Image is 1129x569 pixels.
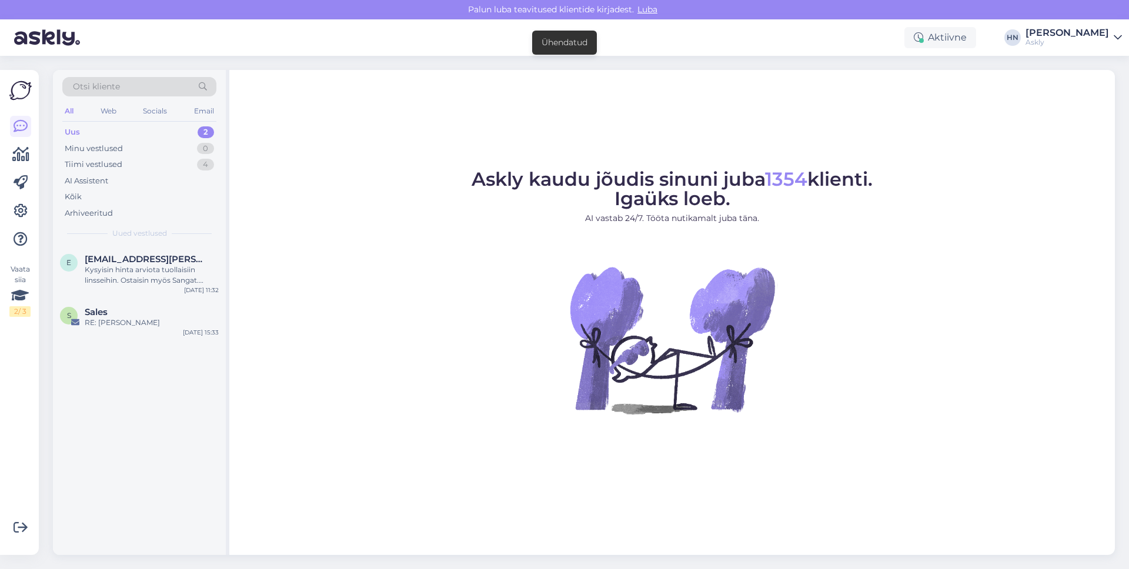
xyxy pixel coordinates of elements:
[472,168,873,210] span: Askly kaudu jõudis sinuni juba klienti. Igaüks loeb.
[634,4,661,15] span: Luba
[65,159,122,170] div: Tiimi vestlused
[9,79,32,102] img: Askly Logo
[9,306,31,317] div: 2 / 3
[85,254,207,265] span: Eija.juhola-al-juboori@pori.fi
[566,234,778,446] img: No Chat active
[85,265,219,286] div: Kysyisin hinta arviota tuollaisiin linsseihin. Ostaisin myös Sangat. Lähetättekö [GEOGRAPHIC_DATA...
[192,103,216,119] div: Email
[65,126,80,138] div: Uus
[65,175,108,187] div: AI Assistent
[904,27,976,48] div: Aktiivne
[184,286,219,294] div: [DATE] 11:32
[62,103,76,119] div: All
[66,258,71,267] span: E
[65,207,113,219] div: Arhiveeritud
[198,126,214,138] div: 2
[197,143,214,155] div: 0
[1026,28,1122,47] a: [PERSON_NAME]Askly
[1026,38,1109,47] div: Askly
[85,317,219,328] div: RE: [PERSON_NAME]
[765,168,807,190] span: 1354
[183,328,219,337] div: [DATE] 15:33
[141,103,169,119] div: Socials
[98,103,119,119] div: Web
[65,191,82,203] div: Kõik
[9,264,31,317] div: Vaata siia
[472,212,873,225] p: AI vastab 24/7. Tööta nutikamalt juba täna.
[112,228,167,239] span: Uued vestlused
[67,311,71,320] span: S
[85,307,108,317] span: Sales
[73,81,120,93] span: Otsi kliente
[542,36,587,49] div: Ühendatud
[1026,28,1109,38] div: [PERSON_NAME]
[197,159,214,170] div: 4
[1004,29,1021,46] div: HN
[65,143,123,155] div: Minu vestlused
